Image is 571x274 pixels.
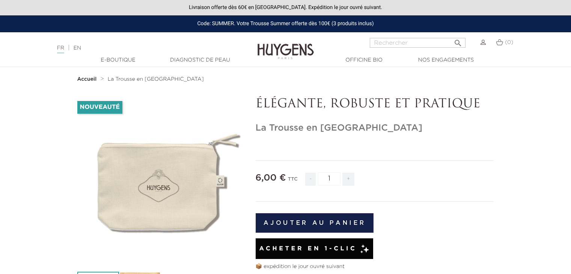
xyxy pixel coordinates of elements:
[57,45,64,53] a: FR
[256,263,494,271] p: 📦 expédition le jour ouvré suivant
[256,213,374,233] button: Ajouter au panier
[77,77,97,82] strong: Accueil
[318,172,340,185] input: Quantité
[342,173,354,186] span: +
[258,32,314,60] img: Huygens
[256,97,494,111] p: ÉLÉGANTE, ROBUSTE ET PRATIQUE
[163,56,238,64] a: Diagnostic de peau
[408,56,484,64] a: Nos engagements
[327,56,402,64] a: Officine Bio
[256,173,286,182] span: 6,00 €
[288,171,298,191] div: TTC
[81,56,156,64] a: E-Boutique
[74,45,81,51] a: EN
[305,173,316,186] span: -
[256,123,494,134] h1: La Trousse en [GEOGRAPHIC_DATA]
[453,36,463,45] i: 
[53,44,232,53] div: |
[451,36,465,46] button: 
[108,76,204,82] a: La Trousse en [GEOGRAPHIC_DATA]
[108,77,204,82] span: La Trousse en [GEOGRAPHIC_DATA]
[370,38,466,48] input: Rechercher
[77,76,98,82] a: Accueil
[505,40,513,45] span: (0)
[77,101,122,114] li: Nouveauté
